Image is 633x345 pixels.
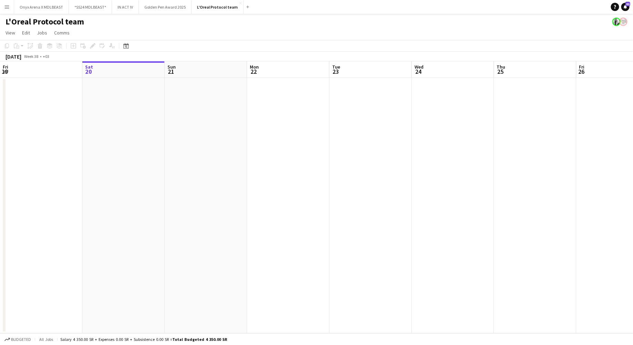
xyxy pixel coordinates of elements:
span: Fri [579,64,585,70]
span: Jobs [37,30,47,36]
span: 19 [2,68,8,75]
span: Wed [415,64,423,70]
span: Fri [3,64,8,70]
span: Edit [22,30,30,36]
a: Edit [19,28,33,37]
span: 23 [331,68,340,75]
span: Week 38 [23,54,40,59]
span: 26 [578,68,585,75]
span: 24 [414,68,423,75]
span: Comms [54,30,70,36]
a: View [3,28,18,37]
a: 61 [621,3,630,11]
span: 25 [496,68,506,75]
span: All jobs [38,337,54,342]
a: Jobs [34,28,50,37]
span: 22 [249,68,259,75]
span: 61 [625,2,630,6]
div: [DATE] [6,53,21,60]
button: L'Oreal Protocol team [192,0,244,14]
span: 21 [166,68,176,75]
span: Tue [332,64,340,70]
span: 20 [84,68,93,75]
app-user-avatar: Ali Shamsan [612,18,621,26]
span: Thu [497,64,506,70]
h1: L'Oreal Protocol team [6,17,84,27]
div: +03 [43,54,49,59]
span: Sat [85,64,93,70]
button: Onyx Arena X MDLBEAST [14,0,69,14]
span: Total Budgeted 4 350.00 SR [172,337,227,342]
button: *SS24 MDLBEAST* [69,0,112,14]
span: View [6,30,15,36]
button: Golden Pen Award 2025 [139,0,192,14]
span: Sun [167,64,176,70]
div: Salary 4 350.00 SR + Expenses 0.00 SR + Subsistence 0.00 SR = [60,337,227,342]
span: Budgeted [11,337,31,342]
a: Comms [51,28,72,37]
span: Mon [250,64,259,70]
button: Budgeted [3,336,32,343]
button: IN ACT IV [112,0,139,14]
app-user-avatar: ahmed Abdu [619,18,627,26]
